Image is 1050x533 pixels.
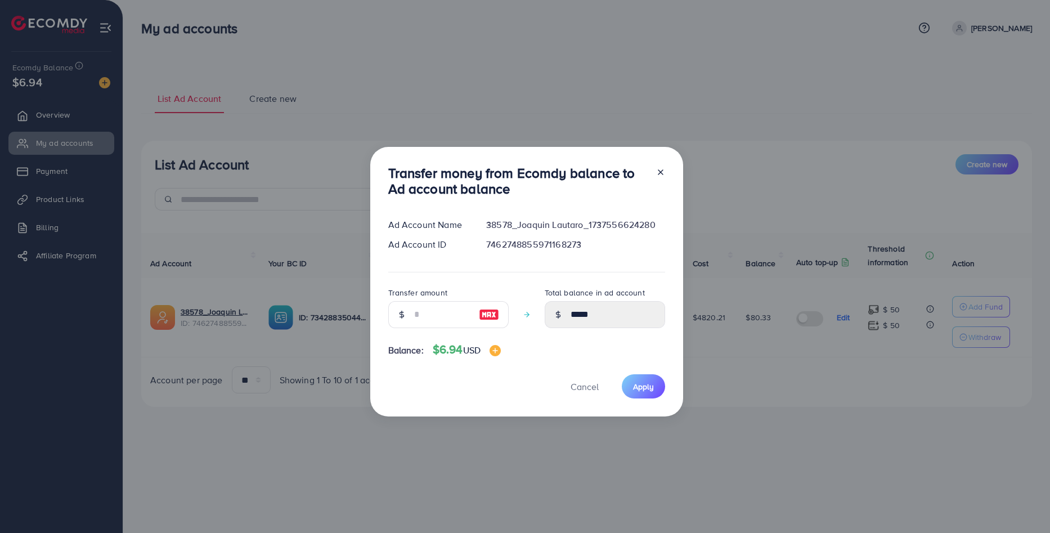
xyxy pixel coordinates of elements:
span: Balance: [388,344,424,357]
div: Ad Account ID [379,238,478,251]
button: Apply [622,374,665,398]
img: image [479,308,499,321]
button: Cancel [557,374,613,398]
div: 7462748855971168273 [477,238,674,251]
span: USD [463,344,481,356]
label: Total balance in ad account [545,287,645,298]
img: image [490,345,501,356]
label: Transfer amount [388,287,447,298]
span: Apply [633,381,654,392]
h3: Transfer money from Ecomdy balance to Ad account balance [388,165,647,198]
div: 38578_Joaquin Lautaro_1737556624280 [477,218,674,231]
iframe: Chat [1002,482,1042,525]
div: Ad Account Name [379,218,478,231]
h4: $6.94 [433,343,501,357]
span: Cancel [571,380,599,393]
